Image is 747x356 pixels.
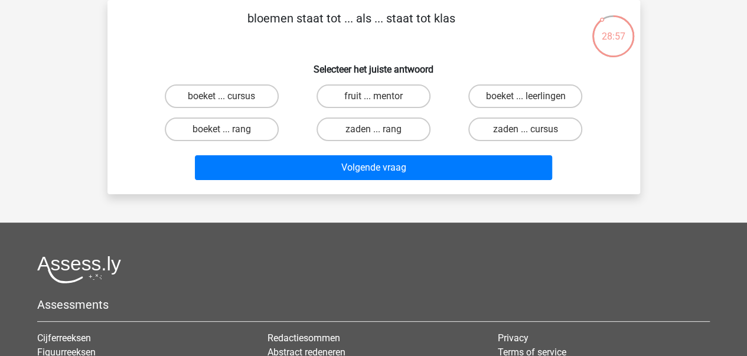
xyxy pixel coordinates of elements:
a: Cijferreeksen [37,332,91,344]
a: Privacy [497,332,528,344]
p: bloemen staat tot ... als ... staat tot klas [126,9,577,45]
img: Assessly logo [37,256,121,283]
label: boeket ... rang [165,117,279,141]
label: fruit ... mentor [317,84,430,108]
label: zaden ... rang [317,117,430,141]
a: Redactiesommen [268,332,340,344]
h5: Assessments [37,298,710,312]
label: boeket ... cursus [165,84,279,108]
label: boeket ... leerlingen [468,84,582,108]
label: zaden ... cursus [468,117,582,141]
button: Volgende vraag [195,155,552,180]
div: 28:57 [591,14,635,44]
h6: Selecteer het juiste antwoord [126,54,621,75]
